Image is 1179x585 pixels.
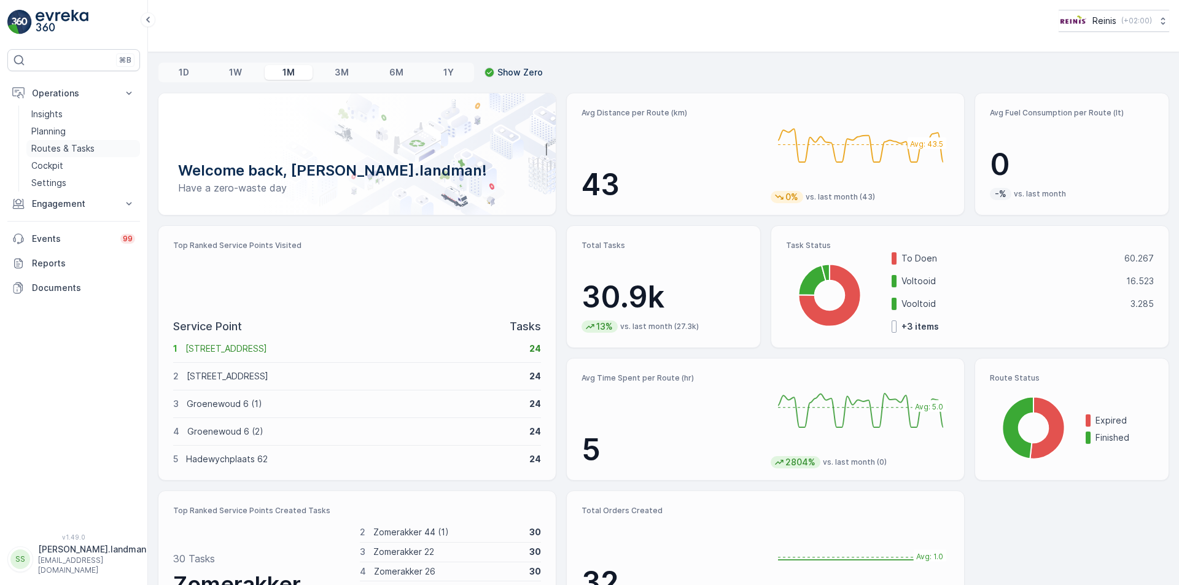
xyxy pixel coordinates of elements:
p: 30 Tasks [173,551,215,566]
p: Total Tasks [582,241,745,250]
p: 1M [282,66,295,79]
p: [PERSON_NAME].landman [38,543,146,556]
p: Total Orders Created [582,506,761,516]
p: 24 [529,370,541,382]
p: 30 [529,565,541,578]
p: ⌘B [119,55,131,65]
p: Zomerakker 26 [374,565,522,578]
p: 30 [529,526,541,538]
p: 30.9k [582,279,745,316]
p: ( +02:00 ) [1121,16,1152,26]
p: Welcome back, [PERSON_NAME].landman! [178,161,536,180]
button: Reinis(+02:00) [1059,10,1169,32]
a: Planning [26,123,140,140]
p: 3 [360,546,365,558]
p: Groenewoud 6 (2) [187,425,521,438]
p: Routes & Tasks [31,142,95,155]
p: 13% [595,320,614,333]
p: vs. last month (27.3k) [620,322,699,331]
p: Finished [1095,432,1154,444]
p: 2 [173,370,179,382]
p: 24 [529,343,541,355]
p: Operations [32,87,115,99]
p: 24 [529,398,541,410]
p: Voltooid [901,275,1118,287]
p: 43 [582,166,761,203]
button: Operations [7,81,140,106]
p: 4 [360,565,366,578]
p: [STREET_ADDRESS] [185,343,521,355]
p: Reinis [1092,15,1116,27]
p: Top Ranked Service Points Created Tasks [173,506,541,516]
p: Service Point [173,318,242,335]
p: Show Zero [497,66,543,79]
p: 3 [173,398,179,410]
p: 5 [173,453,178,465]
a: Settings [26,174,140,192]
p: 3M [335,66,349,79]
p: 4 [173,425,179,438]
p: 1W [229,66,242,79]
p: To Doen [901,252,1116,265]
p: 2804% [784,456,817,468]
p: Settings [31,177,66,189]
img: Reinis-Logo-Vrijstaand_Tekengebied-1-copy2_aBO4n7j.png [1059,14,1088,28]
p: vs. last month (43) [806,192,875,202]
p: 99 [123,234,133,244]
p: [EMAIL_ADDRESS][DOMAIN_NAME] [38,556,146,575]
a: Reports [7,251,140,276]
a: Cockpit [26,157,140,174]
p: Avg Time Spent per Route (hr) [582,373,761,383]
p: Avg Distance per Route (km) [582,108,761,118]
a: Documents [7,276,140,300]
p: vs. last month (0) [823,457,887,467]
p: Planning [31,125,66,138]
p: Documents [32,282,135,294]
button: SS[PERSON_NAME].landman[EMAIL_ADDRESS][DOMAIN_NAME] [7,543,140,575]
p: 3.285 [1130,298,1154,310]
p: Zomerakker 22 [373,546,522,558]
p: Events [32,233,113,245]
p: 1 [173,343,177,355]
p: -% [994,188,1008,200]
p: Have a zero-waste day [178,180,536,195]
a: Events99 [7,227,140,251]
p: 16.523 [1126,275,1154,287]
p: 6M [389,66,403,79]
p: 24 [529,425,541,438]
p: 60.267 [1124,252,1154,265]
p: 5 [582,432,761,468]
p: Reports [32,257,135,269]
a: Routes & Tasks [26,140,140,157]
p: Task Status [786,241,1154,250]
p: Engagement [32,198,115,210]
p: 1D [179,66,189,79]
a: Insights [26,106,140,123]
p: Avg Fuel Consumption per Route (lt) [990,108,1154,118]
p: 24 [529,453,541,465]
p: + 3 items [901,320,939,333]
span: v 1.49.0 [7,533,140,541]
p: 2 [360,526,365,538]
p: Route Status [990,373,1154,383]
p: Groenewoud 6 (1) [187,398,521,410]
p: Top Ranked Service Points Visited [173,241,541,250]
p: [STREET_ADDRESS] [187,370,521,382]
img: logo [7,10,32,34]
p: Expired [1095,414,1154,427]
p: Tasks [510,318,541,335]
button: Engagement [7,192,140,216]
p: 1Y [443,66,454,79]
div: SS [10,549,30,569]
p: Zomerakker 44 (1) [373,526,522,538]
p: 0% [784,191,800,203]
p: vs. last month [1014,189,1066,199]
p: Insights [31,108,63,120]
p: 30 [529,546,541,558]
img: logo_light-DOdMpM7g.png [36,10,88,34]
p: Cockpit [31,160,63,172]
p: Vooltoid [901,298,1123,310]
p: 0 [990,146,1154,183]
p: Hadewychplaats 62 [186,453,521,465]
